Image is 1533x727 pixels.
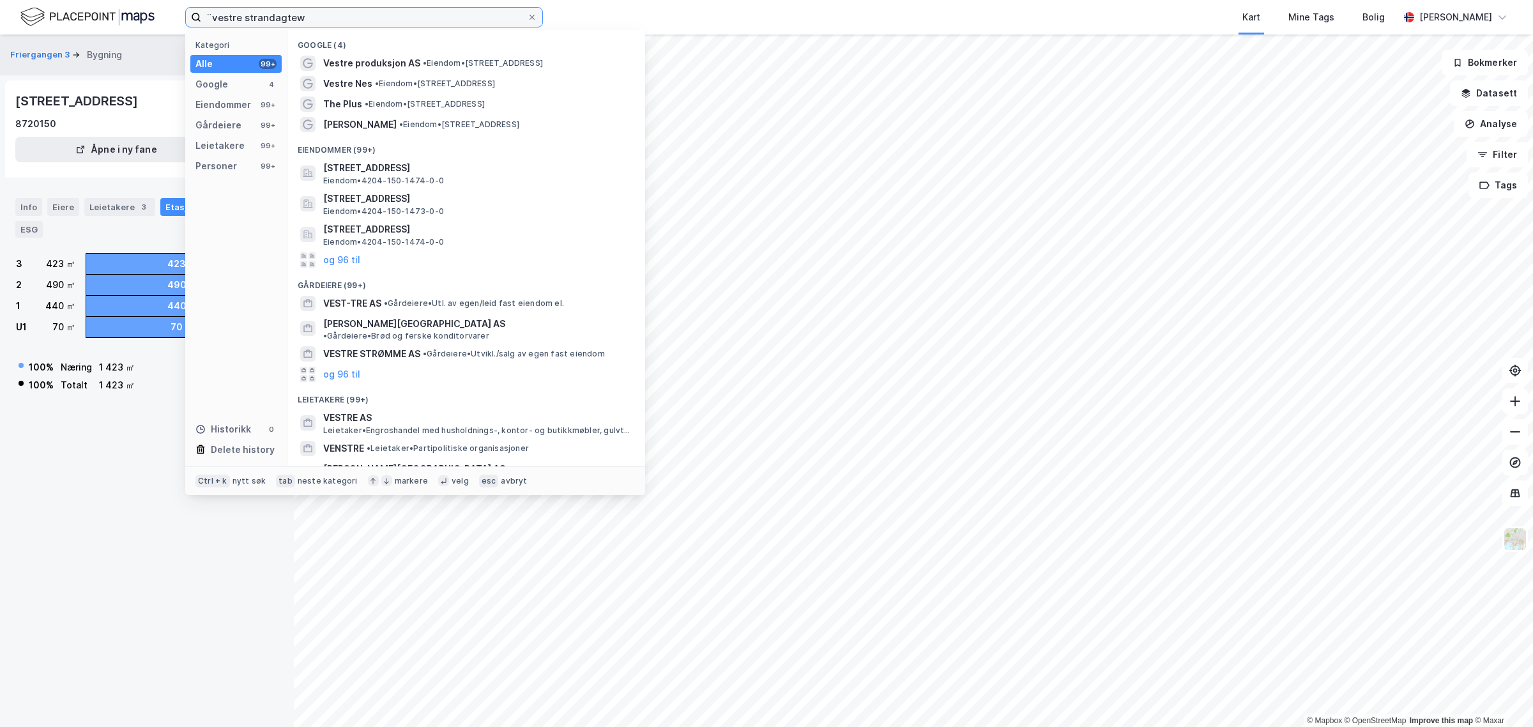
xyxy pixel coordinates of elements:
span: VENSTRE [323,441,364,456]
iframe: Chat Widget [1469,666,1533,727]
div: 490 ㎡ [167,277,197,293]
span: Eiendom • 4204-150-1474-0-0 [323,237,444,247]
div: 2 [16,277,22,293]
div: 1 423 ㎡ [99,378,135,393]
span: • [323,331,327,341]
span: Gårdeiere • Utvikl./salg av egen fast eiendom [423,349,605,359]
button: Analyse [1454,111,1528,137]
div: 99+ [259,141,277,151]
span: • [423,349,427,358]
button: Filter [1467,142,1528,167]
span: Eiendom • [STREET_ADDRESS] [423,58,543,68]
div: 490 ㎡ [46,277,75,293]
div: Info [15,198,42,216]
span: [PERSON_NAME][GEOGRAPHIC_DATA] AS [323,316,505,332]
a: Mapbox [1307,716,1342,725]
div: nytt søk [233,476,266,486]
div: Leietakere (99+) [287,385,645,408]
div: Eiendommer [195,97,251,112]
div: 70 ㎡ [171,319,194,335]
a: OpenStreetMap [1345,716,1407,725]
span: • [365,99,369,109]
img: logo.f888ab2527a4732fd821a326f86c7f29.svg [20,6,155,28]
div: 3 [137,201,150,213]
div: [STREET_ADDRESS] [15,91,141,111]
div: 100 % [29,378,54,393]
div: Gårdeiere [195,118,241,133]
div: Næring [61,360,92,375]
div: velg [452,476,469,486]
div: 100 % [29,360,54,375]
span: Leietaker • Partipolitiske organisasjoner [367,443,529,454]
input: Søk på adresse, matrikkel, gårdeiere, leietakere eller personer [201,8,527,27]
span: Gårdeiere • Brød og ferske konditorvarer [323,331,489,341]
span: • [423,58,427,68]
div: 99+ [259,120,277,130]
button: og 96 til [323,252,360,268]
span: Eiendom • 4204-150-1474-0-0 [323,176,444,186]
span: VEST-TRE AS [323,296,381,311]
div: Leietakere [84,198,155,216]
div: ESG [15,221,43,238]
div: Gårdeiere (99+) [287,270,645,293]
div: 4 [266,79,277,89]
span: VESTRE AS [323,410,630,425]
div: Delete history [211,442,275,457]
div: 99+ [259,161,277,171]
div: tab [276,475,295,487]
div: 423 ㎡ [167,256,197,272]
div: neste kategori [298,476,358,486]
div: Google (4) [287,30,645,53]
div: 99+ [259,100,277,110]
div: Etasjer og enheter [165,201,244,213]
span: Vestre Nes [323,76,372,91]
div: markere [395,476,428,486]
div: Eiere [47,198,79,216]
button: Tags [1468,172,1528,198]
span: [STREET_ADDRESS] [323,160,630,176]
div: 3 [16,256,22,272]
div: 423 ㎡ [46,256,75,272]
a: Improve this map [1410,716,1473,725]
span: Eiendom • [STREET_ADDRESS] [399,119,519,130]
div: Google [195,77,228,92]
span: [STREET_ADDRESS] [323,191,630,206]
div: Personer [195,158,237,174]
span: [PERSON_NAME][GEOGRAPHIC_DATA] AS [323,461,505,477]
div: avbryt [501,476,527,486]
span: Vestre produksjon AS [323,56,420,71]
div: 440 ㎡ [167,298,197,314]
div: 0 [266,424,277,434]
div: 99+ [259,59,277,69]
div: 1 [16,298,20,314]
span: Gårdeiere • Utl. av egen/leid fast eiendom el. [384,298,564,309]
span: Leietaker • Engroshandel med husholdnings-, kontor- og butikkmøbler, gulvtepper og belysningsutstyr [323,425,632,436]
span: Eiendom • [STREET_ADDRESS] [365,99,485,109]
div: Bolig [1362,10,1385,25]
span: • [399,119,403,129]
button: Friergangen 3 [10,49,72,61]
span: Eiendom • [STREET_ADDRESS] [375,79,495,89]
button: Åpne i ny fane [15,137,217,162]
div: 70 ㎡ [52,319,75,335]
span: The Plus [323,96,362,112]
span: • [375,79,379,88]
button: og 96 til [323,367,360,382]
button: Datasett [1450,80,1528,106]
div: Kontrollprogram for chat [1469,666,1533,727]
div: Kart [1242,10,1260,25]
span: VESTRE STRØMME AS [323,346,420,362]
span: • [367,443,370,453]
div: 1 423 ㎡ [99,360,135,375]
div: Historikk [195,422,251,437]
div: Leietakere [195,138,245,153]
span: Eiendom • 4204-150-1473-0-0 [323,206,444,217]
div: 8720150 [15,116,56,132]
span: [STREET_ADDRESS] [323,222,630,237]
div: Kategori [195,40,282,50]
div: [PERSON_NAME] [1419,10,1492,25]
div: Eiendommer (99+) [287,135,645,158]
div: Alle [195,56,213,72]
div: U1 [16,319,27,335]
div: esc [479,475,499,487]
